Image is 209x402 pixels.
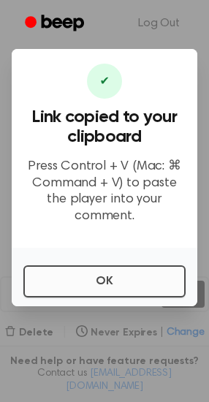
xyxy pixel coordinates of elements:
[23,159,186,224] p: Press Control + V (Mac: ⌘ Command + V) to paste the player into your comment.
[15,10,97,38] a: Beep
[23,107,186,147] h3: Link copied to your clipboard
[23,265,186,297] button: OK
[123,6,194,41] a: Log Out
[87,64,122,99] div: ✔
